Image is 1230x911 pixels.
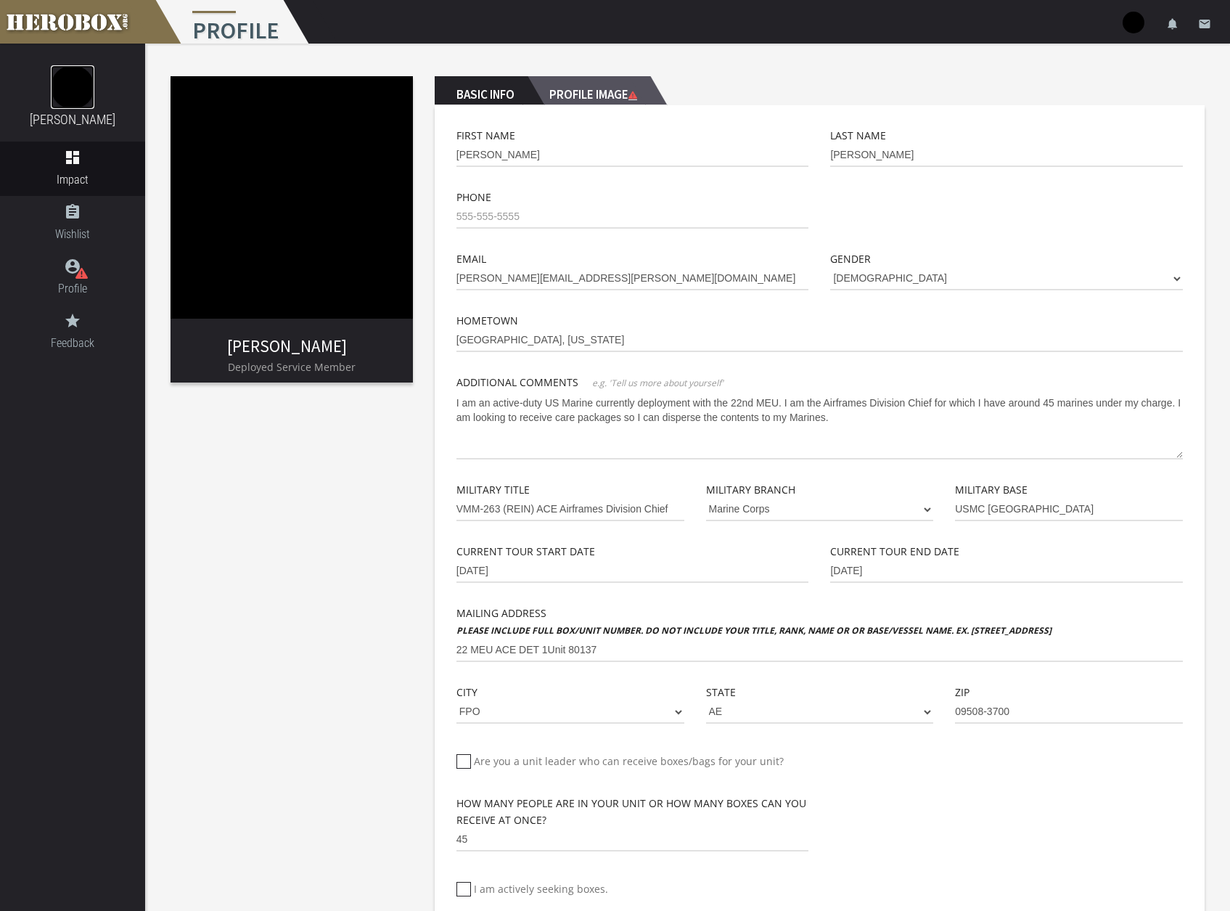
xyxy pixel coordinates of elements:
[227,335,347,356] a: [PERSON_NAME]
[456,624,1051,637] b: Please include full box/unit number. Do not include your title, rank, name or or base/vessel name...
[456,795,809,828] label: How many people are in your unit or how many boxes can you receive at once?
[456,605,1051,639] label: Mailing Address
[830,127,886,144] label: Last Name
[955,684,969,700] label: Zip
[64,149,81,166] i: dashboard
[456,543,595,560] label: Current Tour Start Date
[830,543,959,560] label: Current Tour End Date
[456,127,515,144] label: First Name
[706,481,795,498] label: Military Branch
[830,250,871,267] label: Gender
[1123,12,1144,33] img: user-image
[456,684,477,700] label: City
[171,359,413,375] p: Deployed Service Member
[1198,17,1211,30] i: email
[456,828,809,851] input: 1-500
[456,560,809,583] input: MM-DD-YYYY
[528,76,650,105] h2: Profile Image
[51,65,94,109] img: image
[456,481,530,498] label: Military Title
[456,312,518,329] label: Hometown
[592,377,723,389] span: e.g. 'Tell us more about yourself'
[435,76,528,105] h2: Basic Info
[456,753,784,769] label: Are you a unit leader who can receive boxes/bags for your unit?
[456,205,809,229] input: 555-555-5555
[456,374,578,391] label: Additional Comments
[1166,17,1179,30] i: notifications
[955,481,1028,498] label: Military Base
[830,560,1183,583] input: MM-DD-YYYY
[456,250,486,267] label: Email
[706,684,736,700] label: State
[171,76,413,319] img: image
[30,112,115,127] a: [PERSON_NAME]
[456,189,491,205] label: Phone
[456,881,608,897] label: I am actively seeking boxes.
